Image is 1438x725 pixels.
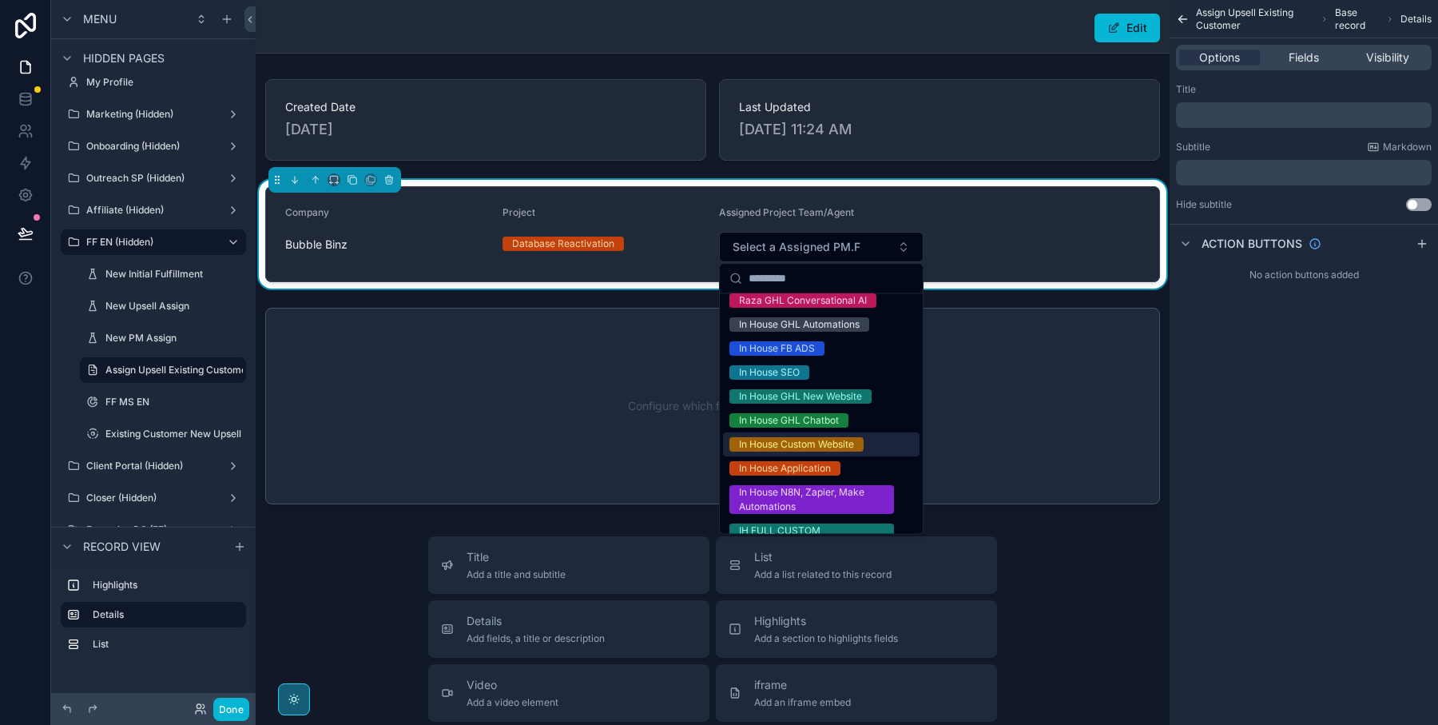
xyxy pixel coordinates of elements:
[467,696,558,709] span: Add a video element
[1176,198,1232,211] label: Hide subtitle
[1366,50,1409,66] span: Visibility
[428,536,709,594] button: TitleAdd a title and subtitle
[739,317,860,332] div: In House GHL Automations
[80,325,246,351] a: New PM Assign
[285,206,329,218] span: Company
[739,524,884,552] div: IH FULL CUSTOM INTEGRATION
[739,293,867,308] div: Raza GHL Conversational AI
[720,293,923,533] div: Suggestions
[467,568,566,581] span: Add a title and subtitle
[61,133,246,159] a: Onboarding (Hidden)
[1170,262,1438,288] div: No action buttons added
[739,365,800,380] div: In House SEO
[739,389,862,404] div: In House GHL New Website
[716,536,997,594] button: ListAdd a list related to this record
[503,206,535,218] span: Project
[61,453,246,479] a: Client Portal (Hidden)
[428,664,709,722] button: VideoAdd a video element
[93,638,240,651] label: List
[1094,14,1160,42] button: Edit
[1383,141,1432,153] span: Markdown
[754,549,892,565] span: List
[93,579,240,592] label: Highlights
[1289,50,1319,66] span: Fields
[105,332,243,345] label: New PM Assign
[739,341,815,356] div: In House FB ADS
[61,229,246,255] a: FF EN (Hidden)
[83,11,117,27] span: Menu
[93,608,233,621] label: Details
[1199,50,1240,66] span: Options
[1176,83,1196,96] label: Title
[739,485,884,514] div: In House N8N, Zapier, Make Automations
[1367,141,1432,153] a: Markdown
[61,197,246,223] a: Affiliate (Hidden)
[716,600,997,658] button: HighlightsAdd a section to highlights fields
[86,524,220,536] label: Executive PC (FF)
[754,568,892,581] span: Add a list related to this record
[80,357,246,383] a: Assign Upsell Existing Customer
[739,437,854,452] div: In House Custom Website
[105,268,243,281] label: New Initial Fulfillment
[61,70,246,95] a: My Profile
[1176,160,1432,185] div: scrollable content
[754,696,851,709] span: Add an iframe embed
[61,165,246,191] a: Outreach SP (Hidden)
[86,76,243,89] label: My Profile
[1202,236,1302,252] span: Action buttons
[86,236,214,249] label: FF EN (Hidden)
[1335,6,1380,32] span: Base record
[754,632,898,645] span: Add a section to highlights fields
[467,632,605,645] span: Add fields, a title or description
[754,677,851,693] span: iframe
[105,364,251,376] label: Assign Upsell Existing Customer
[80,293,246,319] a: New Upsell Assign
[739,461,831,476] div: In House Application
[51,565,256,673] div: scrollable content
[80,261,246,287] a: New Initial Fulfillment
[467,613,605,629] span: Details
[719,232,924,262] button: Select Button
[86,492,220,504] label: Closer (Hidden)
[86,204,220,217] label: Affiliate (Hidden)
[733,239,860,255] span: Select a Assigned PM.F
[105,300,243,313] label: New Upsell Assign
[1196,6,1314,32] span: Assign Upsell Existing Customer
[1176,102,1432,128] div: scrollable content
[86,108,220,121] label: Marketing (Hidden)
[285,237,348,253] span: Bubble Binz
[86,460,220,472] label: Client Portal (Hidden)
[61,102,246,127] a: Marketing (Hidden)
[1400,13,1432,26] span: Details
[428,600,709,658] button: DetailsAdd fields, a title or description
[86,140,220,153] label: Onboarding (Hidden)
[754,613,898,629] span: Highlights
[739,413,839,428] div: In House GHL Chatbot
[83,50,165,66] span: Hidden pages
[512,237,614,251] div: Database Reactivation
[105,428,243,440] label: Existing Customer New Upsell
[719,206,854,218] span: Assigned Project Team/Agent
[213,698,249,721] button: Done
[105,396,243,408] label: FF MS EN
[86,172,220,185] label: Outreach SP (Hidden)
[467,677,558,693] span: Video
[80,389,246,415] a: FF MS EN
[1176,141,1210,153] label: Subtitle
[61,517,246,543] a: Executive PC (FF)
[61,485,246,511] a: Closer (Hidden)
[80,421,246,447] a: Existing Customer New Upsell
[716,664,997,722] button: iframeAdd an iframe embed
[83,539,161,555] span: Record view
[467,549,566,565] span: Title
